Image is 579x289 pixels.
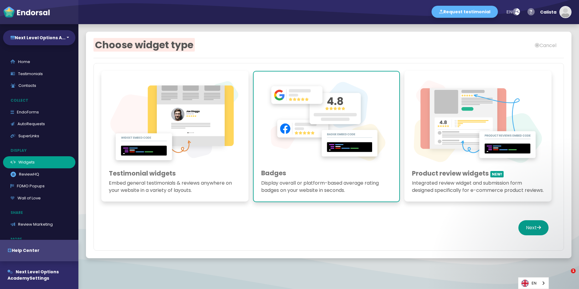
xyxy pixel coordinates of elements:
span: NEW! [490,171,504,177]
iframe: Intercom live chat [558,268,573,283]
a: FOMO Popups [3,180,75,192]
a: Testimonials [3,68,75,80]
button: Next [518,220,549,235]
a: AutoRequests [3,118,75,130]
button: Next Level Options A... [3,30,75,45]
a: Contacts [3,80,75,92]
img: default-avatar.jpg [560,7,571,17]
span: Next Level Options Academy [8,269,59,281]
p: Display overall or platform-based average rating badges on your website in seconds. [261,179,392,194]
a: ReviewHQ [3,168,75,180]
a: EndoForms [3,106,75,118]
aside: Language selected: English [518,277,549,289]
button: Calista [537,3,571,21]
img: product-reviews-widget@2x.png [412,78,544,167]
button: Cancel [527,39,564,51]
p: Share [3,207,78,218]
a: Widgets [3,156,75,168]
p: More [3,233,78,245]
img: embed-review-widget@2x.png [109,78,241,167]
p: Display [3,145,78,156]
span: Choose widget type [93,38,195,52]
p: Integrated review widget and submission form designed specifically for e-commerce product reviews. [412,179,544,194]
a: Home [3,56,75,68]
h3: Badges [261,169,392,177]
button: Request testimonial [432,6,498,18]
h3: Testimonial widgets [109,170,241,177]
h3: Product review widgets [412,170,544,177]
span: en [506,8,513,15]
a: SuperLinks [3,130,75,142]
img: review-badges@2x.png [261,79,392,166]
p: Collect [3,95,78,106]
div: Calista [540,3,556,21]
p: Embed general testimonials & reviews anywhere on your website in a variety of layouts. [109,179,241,194]
div: Language [518,277,549,289]
img: endorsal-logo-white@2x.png [3,6,50,18]
a: Review Marketing [3,218,75,230]
button: en [502,6,524,18]
a: EN [518,278,549,289]
a: Wall of Love [3,192,75,204]
span: 1 [571,268,576,273]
